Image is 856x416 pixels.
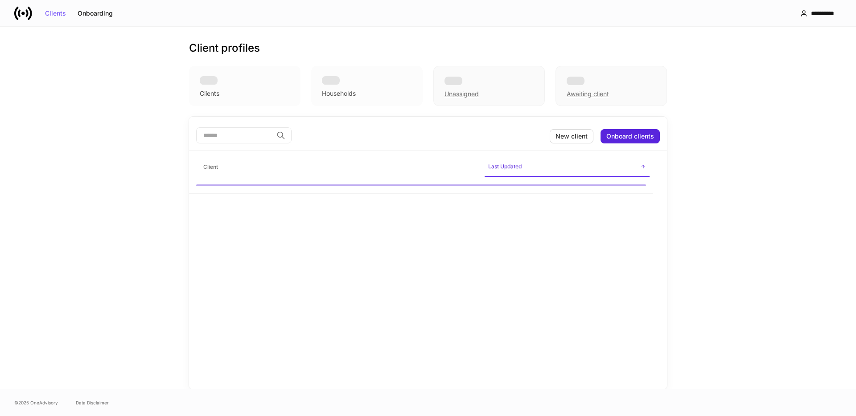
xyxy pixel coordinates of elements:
div: Onboard clients [606,133,654,139]
div: Awaiting client [567,90,609,98]
h6: Client [203,163,218,171]
div: Clients [45,10,66,16]
div: New client [556,133,588,139]
button: Clients [39,6,72,20]
div: Unassigned [433,66,545,106]
div: Clients [200,89,219,98]
button: Onboarding [72,6,119,20]
span: Last Updated [485,158,650,177]
h3: Client profiles [189,41,260,55]
h6: Last Updated [488,162,522,171]
span: © 2025 OneAdvisory [14,399,58,406]
button: Onboard clients [601,129,660,143]
a: Data Disclaimer [76,399,109,406]
div: Awaiting client [556,66,667,106]
span: Client [200,158,477,176]
div: Unassigned [444,90,479,98]
div: Households [322,89,356,98]
div: Onboarding [78,10,113,16]
button: New client [550,129,593,143]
